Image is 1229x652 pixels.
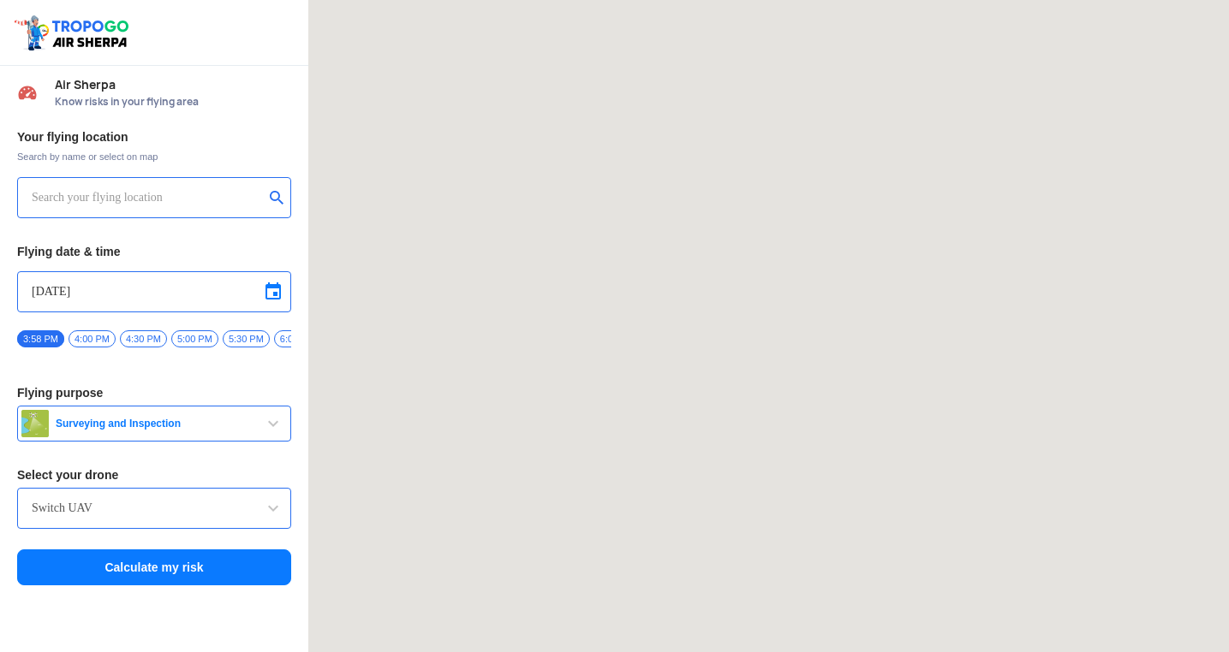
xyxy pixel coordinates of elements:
[17,549,291,585] button: Calculate my risk
[17,82,38,103] img: Risk Scores
[32,282,277,302] input: Select Date
[55,78,291,92] span: Air Sherpa
[13,13,134,52] img: ic_tgdronemaps.svg
[32,187,264,208] input: Search your flying location
[49,417,263,430] span: Surveying and Inspection
[32,498,277,519] input: Search by name or Brand
[171,330,218,347] span: 5:00 PM
[120,330,167,347] span: 4:30 PM
[223,330,270,347] span: 5:30 PM
[17,387,291,399] h3: Flying purpose
[17,246,291,258] h3: Flying date & time
[274,330,321,347] span: 6:00 PM
[69,330,116,347] span: 4:00 PM
[17,150,291,163] span: Search by name or select on map
[17,406,291,442] button: Surveying and Inspection
[21,410,49,437] img: survey.png
[17,469,291,481] h3: Select your drone
[17,131,291,143] h3: Your flying location
[55,95,291,109] span: Know risks in your flying area
[17,330,64,347] span: 3:58 PM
